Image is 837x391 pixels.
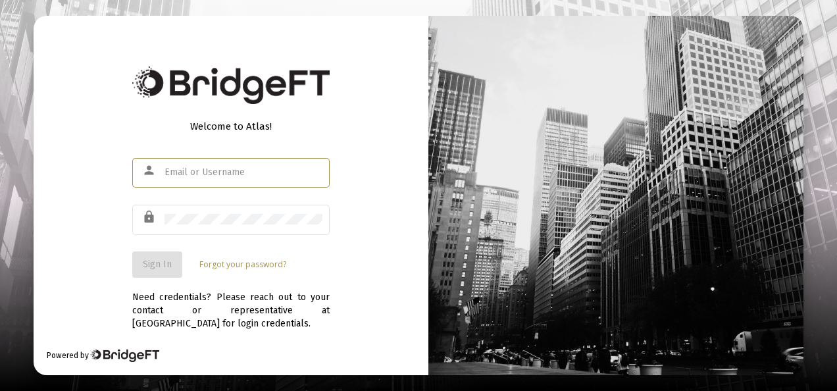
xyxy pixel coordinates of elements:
img: Bridge Financial Technology Logo [90,349,159,362]
span: Sign In [143,259,172,270]
input: Email or Username [165,167,322,178]
mat-icon: lock [142,209,158,225]
div: Need credentials? Please reach out to your contact or representative at [GEOGRAPHIC_DATA] for log... [132,278,330,330]
a: Forgot your password? [199,258,286,271]
div: Powered by [47,349,159,362]
button: Sign In [132,251,182,278]
mat-icon: person [142,163,158,178]
div: Welcome to Atlas! [132,120,330,133]
img: Bridge Financial Technology Logo [132,66,330,104]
